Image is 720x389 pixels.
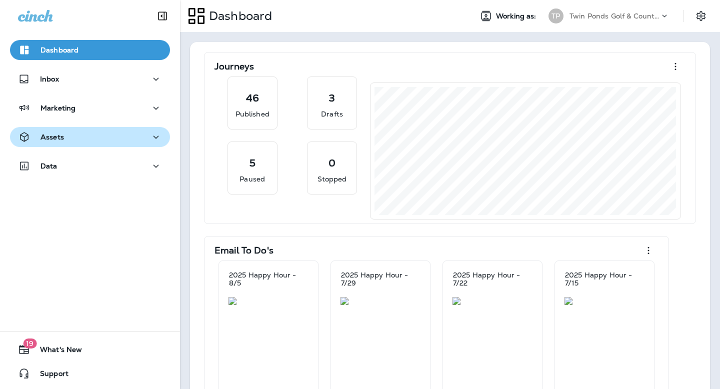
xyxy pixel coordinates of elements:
[214,61,254,71] p: Journeys
[10,40,170,60] button: Dashboard
[341,271,420,287] p: 2025 Happy Hour - 7/29
[239,174,265,184] p: Paused
[453,271,532,287] p: 2025 Happy Hour - 7/22
[10,339,170,359] button: 19What's New
[321,109,343,119] p: Drafts
[328,158,335,168] p: 0
[229,271,308,287] p: 2025 Happy Hour - 8/5
[214,245,273,255] p: Email To Do's
[30,345,82,357] span: What's New
[23,338,36,348] span: 19
[565,271,644,287] p: 2025 Happy Hour - 7/15
[10,98,170,118] button: Marketing
[329,93,335,103] p: 3
[548,8,563,23] div: TP
[235,109,269,119] p: Published
[148,6,176,26] button: Collapse Sidebar
[10,363,170,383] button: Support
[40,133,64,141] p: Assets
[40,162,57,170] p: Data
[249,158,255,168] p: 5
[569,12,659,20] p: Twin Ponds Golf & Country Club
[340,297,420,305] img: ed923ff5-550d-4276-977a-4a7f393f99a3.jpg
[40,75,59,83] p: Inbox
[30,369,68,381] span: Support
[40,104,75,112] p: Marketing
[10,156,170,176] button: Data
[10,69,170,89] button: Inbox
[246,93,259,103] p: 46
[452,297,532,305] img: 9e4db59d-5312-4d78-b1b5-588105f103d9.jpg
[317,174,347,184] p: Stopped
[10,127,170,147] button: Assets
[692,7,710,25] button: Settings
[228,297,308,305] img: c992cdfa-1b24-4622-92c3-a9f43cc1afd8.jpg
[496,12,538,20] span: Working as:
[40,46,78,54] p: Dashboard
[205,8,272,23] p: Dashboard
[564,297,644,305] img: ab90bf04-66e5-49c2-86c0-bf10294c7a99.jpg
